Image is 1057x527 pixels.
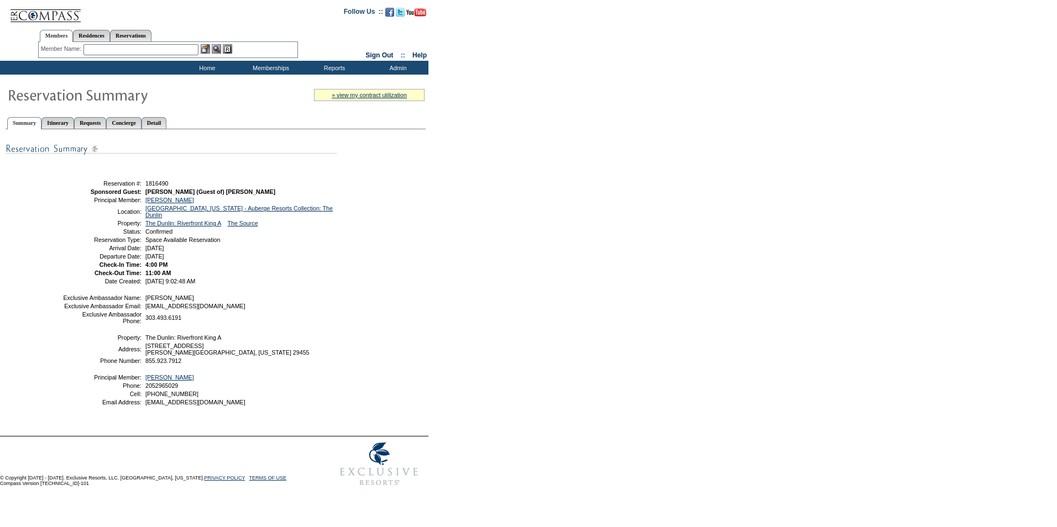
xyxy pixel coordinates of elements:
span: [DATE] [145,253,164,260]
a: [PERSON_NAME] [145,374,194,381]
a: The Dunlin: Riverfront King A [145,220,221,226]
span: 303.493.6191 [145,314,181,321]
span: The Dunlin: Riverfront King A [145,334,221,341]
img: subTtlResSummary.gif [6,142,337,156]
img: b_edit.gif [201,44,210,54]
img: Exclusive Resorts [329,436,428,492]
a: Help [412,51,427,59]
a: Itinerary [41,117,74,129]
td: Email Address: [62,399,142,405]
a: Members [40,30,74,42]
span: 855.923.7912 [145,357,181,364]
td: Property: [62,334,142,341]
td: Phone Number: [62,357,142,364]
td: Reservation Type: [62,236,142,243]
a: Reservations [110,30,151,41]
td: Reservation #: [62,180,142,187]
span: [EMAIL_ADDRESS][DOMAIN_NAME] [145,303,245,309]
span: [DATE] [145,245,164,251]
a: Requests [74,117,106,129]
img: Reservations [223,44,232,54]
td: Follow Us :: [344,7,383,20]
a: PRIVACY POLICY [204,475,245,481]
a: Subscribe to our YouTube Channel [406,11,426,18]
span: Confirmed [145,228,172,235]
td: Departure Date: [62,253,142,260]
img: Follow us on Twitter [396,8,405,17]
a: Follow us on Twitter [396,11,405,18]
td: Principal Member: [62,374,142,381]
span: [PHONE_NUMBER] [145,391,198,397]
td: Location: [62,205,142,218]
a: Become our fan on Facebook [385,11,394,18]
span: [STREET_ADDRESS] [PERSON_NAME][GEOGRAPHIC_DATA], [US_STATE] 29455 [145,342,310,356]
td: Cell: [62,391,142,397]
td: Admin [365,61,428,75]
td: Exclusive Ambassador Phone: [62,311,142,324]
span: 2052965029 [145,382,178,389]
span: [EMAIL_ADDRESS][DOMAIN_NAME] [145,399,245,405]
td: Principal Member: [62,197,142,203]
a: » view my contract utilization [332,92,407,98]
a: [GEOGRAPHIC_DATA], [US_STATE] - Auberge Resorts Collection: The Dunlin [145,205,333,218]
td: Memberships [238,61,301,75]
a: Detail [142,117,167,129]
a: The Source [227,220,258,226]
a: Sign Out [365,51,393,59]
div: Member Name: [41,44,83,54]
img: View [212,44,221,54]
td: Exclusive Ambassador Name: [62,294,142,301]
a: Concierge [106,117,141,129]
td: Date Created: [62,278,142,284]
span: :: [401,51,405,59]
a: [PERSON_NAME] [145,197,194,203]
td: Exclusive Ambassador Email: [62,303,142,309]
span: 4:00 PM [145,261,168,268]
img: Subscribe to our YouTube Channel [406,8,426,17]
span: [DATE] 9:02:48 AM [145,278,195,284]
span: 1816490 [145,180,169,187]
a: Summary [7,117,41,129]
img: Become our fan on Facebook [385,8,394,17]
span: 11:00 AM [145,270,171,276]
span: Space Available Reservation [145,236,220,243]
strong: Check-Out Time: [95,270,142,276]
td: Property: [62,220,142,226]
strong: Check-In Time: [100,261,142,268]
td: Reports [301,61,365,75]
td: Arrival Date: [62,245,142,251]
span: [PERSON_NAME] [145,294,194,301]
td: Phone: [62,382,142,389]
img: Reservaton Summary [7,83,228,106]
td: Address: [62,342,142,356]
span: [PERSON_NAME] (Guest of) [PERSON_NAME] [145,188,275,195]
a: TERMS OF USE [249,475,287,481]
td: Status: [62,228,142,235]
a: Residences [73,30,110,41]
strong: Sponsored Guest: [91,188,142,195]
td: Home [174,61,238,75]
